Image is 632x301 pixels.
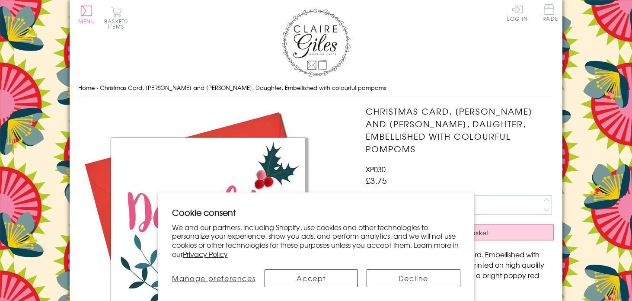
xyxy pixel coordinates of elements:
span: Christmas Card, [PERSON_NAME] and [PERSON_NAME], Daughter, Embellished with colourful pompoms [100,83,386,92]
span: Menu [78,17,95,25]
button: Accept [265,269,358,287]
button: Menu [78,6,95,24]
button: Basket0 items [104,7,128,29]
span: Manage preferences [172,273,255,283]
h2: Cookie consent [172,206,460,218]
a: Log In [507,4,528,21]
span: › [96,83,98,92]
button: Manage preferences [172,269,256,287]
p: We and our partners, including Shopify, use cookies and other technologies to personalize your ex... [172,223,460,259]
button: Decline [367,269,460,287]
img: Claire Giles Greetings Cards [281,9,351,77]
span: £3.75 [366,174,387,186]
span: XP030 [366,164,386,174]
span: Trade [540,4,558,21]
a: Privacy Policy [183,249,228,259]
nav: breadcrumbs [78,79,554,97]
h1: Christmas Card, [PERSON_NAME] and [PERSON_NAME], Daughter, Embellished with colourful pompoms [366,105,554,155]
span: 0 items [108,17,128,30]
a: Home [78,83,95,92]
a: Trade [540,4,558,23]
